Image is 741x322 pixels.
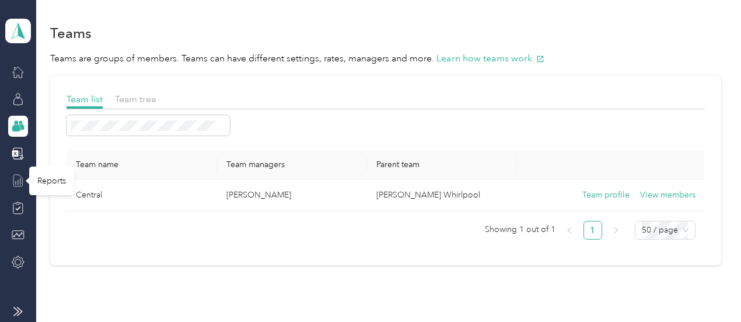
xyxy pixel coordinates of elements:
td: Acosta Whirlpool [367,179,517,212]
h1: Teams [50,27,92,39]
a: 1 [584,221,602,239]
span: right [613,227,620,234]
button: Team profile [582,189,630,202]
th: Parent team [367,150,517,179]
th: Team managers [217,150,367,179]
div: Reports [29,167,74,195]
iframe: Everlance-gr Chat Button Frame [676,257,741,322]
p: [PERSON_NAME] [226,189,358,202]
span: Showing 1 out of 1 [485,221,555,238]
span: Team tree [115,94,156,105]
span: Team list [67,94,103,105]
button: Learn how teams work [436,51,544,66]
button: right [607,221,625,240]
span: 50 / page [642,221,688,239]
th: Team name [67,150,216,179]
td: Central [67,179,216,212]
li: Previous Page [560,221,579,240]
button: left [560,221,579,240]
li: Next Page [607,221,625,240]
div: Page Size [635,221,695,240]
p: Teams are groups of members. Teams can have different settings, rates, managers and more. [50,51,721,66]
button: View members [640,189,695,202]
span: left [566,227,573,234]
